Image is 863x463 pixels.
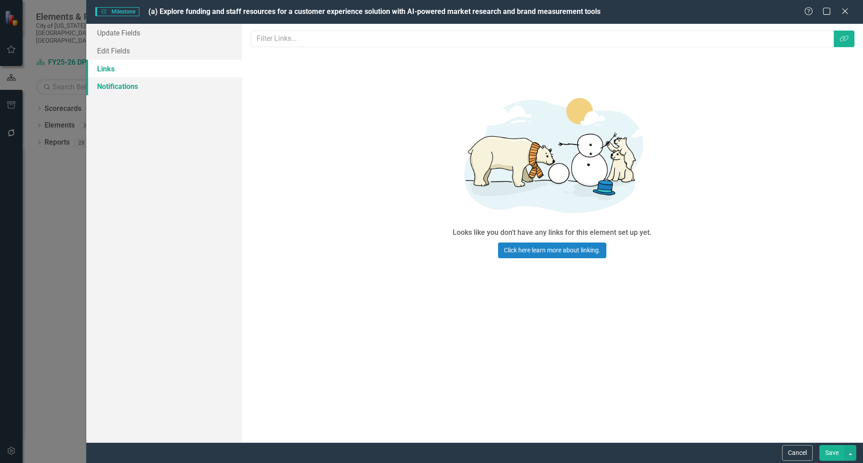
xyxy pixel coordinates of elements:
[86,24,242,42] a: Update Fields
[418,84,687,225] img: Getting started
[148,7,601,16] span: (a) Explore funding and staff resources for a customer experience solution with AI-powered market...
[251,31,835,47] input: Filter Links...
[86,60,242,78] a: Links
[86,77,242,95] a: Notifications
[95,7,139,16] span: Milestone
[498,243,606,258] a: Click here learn more about linking.
[86,42,242,60] a: Edit Fields
[782,445,813,461] button: Cancel
[819,445,845,461] button: Save
[453,228,652,238] div: Looks like you don't have any links for this element set up yet.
